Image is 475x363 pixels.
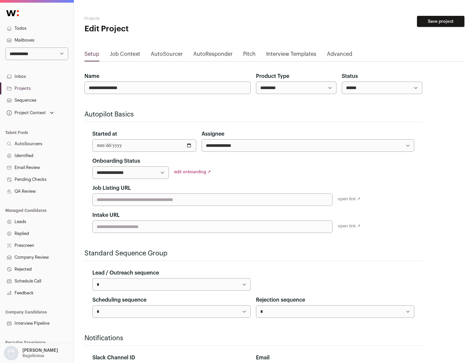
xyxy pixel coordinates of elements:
[22,353,44,358] p: Bagelicious
[174,170,211,174] a: edit onboarding ↗
[342,72,358,80] label: Status
[92,269,159,277] label: Lead / Outreach sequence
[92,130,117,138] label: Started at
[84,334,422,343] h2: Notifications
[5,108,55,117] button: Open dropdown
[256,72,289,80] label: Product Type
[84,16,211,21] h2: Projects
[327,50,352,61] a: Advanced
[266,50,316,61] a: Interview Templates
[3,7,22,20] img: Wellfound
[4,346,18,360] img: nopic.png
[3,346,59,360] button: Open dropdown
[92,157,140,165] label: Onboarding Status
[84,24,211,34] h1: Edit Project
[84,110,422,119] h2: Autopilot Basics
[256,296,305,304] label: Rejection sequence
[92,211,120,219] label: Intake URL
[84,50,99,61] a: Setup
[5,110,46,115] div: Project Context
[193,50,233,61] a: AutoResponder
[84,72,99,80] label: Name
[92,296,146,304] label: Scheduling sequence
[92,184,131,192] label: Job Listing URL
[243,50,256,61] a: Pitch
[417,16,464,27] button: Save project
[151,50,183,61] a: AutoSourcer
[110,50,140,61] a: Job Context
[22,348,58,353] p: [PERSON_NAME]
[202,130,224,138] label: Assignee
[84,249,422,258] h2: Standard Sequence Group
[92,354,135,362] label: Slack Channel ID
[256,354,414,362] div: Email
